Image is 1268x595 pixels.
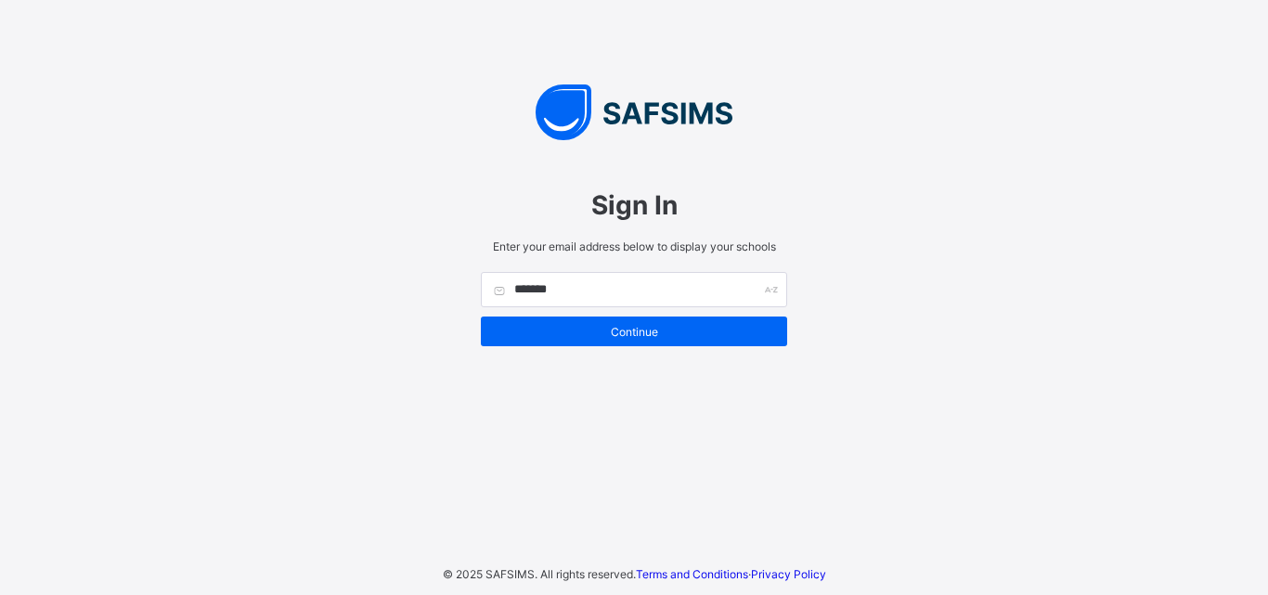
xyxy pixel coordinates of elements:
[443,567,636,581] span: © 2025 SAFSIMS. All rights reserved.
[481,189,787,221] span: Sign In
[636,567,748,581] a: Terms and Conditions
[481,239,787,253] span: Enter your email address below to display your schools
[495,325,773,339] span: Continue
[636,567,826,581] span: ·
[751,567,826,581] a: Privacy Policy
[462,84,806,140] img: SAFSIMS Logo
